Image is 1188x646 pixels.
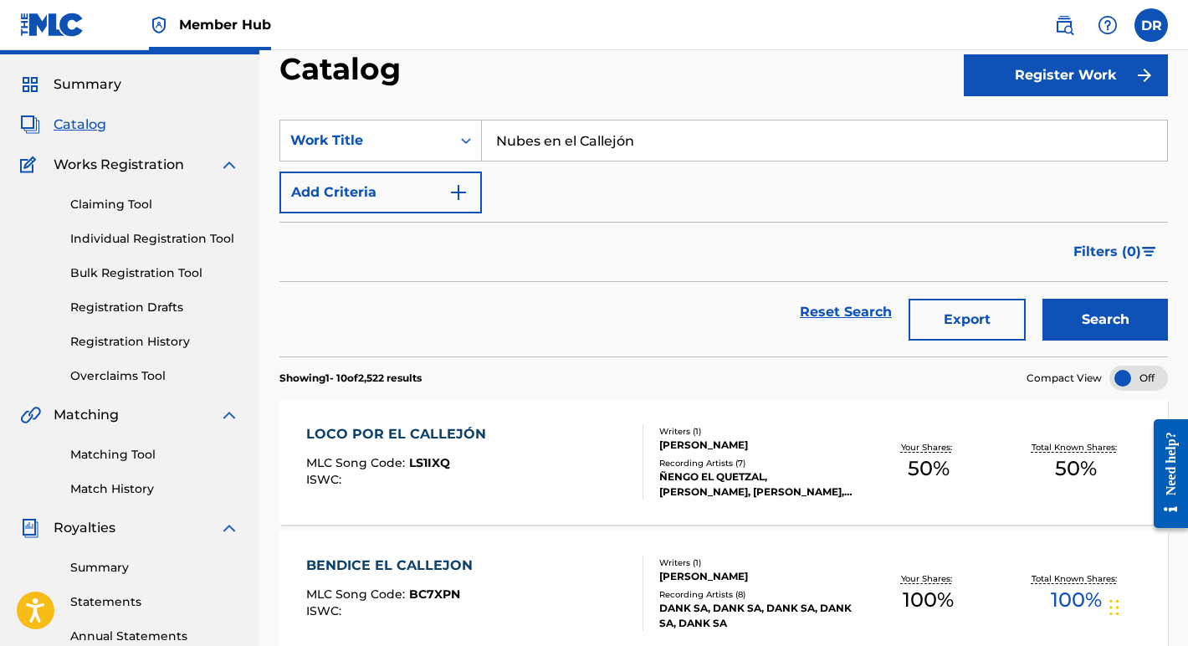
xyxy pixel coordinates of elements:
span: 100 % [903,585,954,615]
span: 50 % [1055,454,1097,484]
div: [PERSON_NAME] [659,438,854,453]
button: Search [1042,299,1168,341]
img: Top Rightsholder [149,15,169,35]
a: LOCO POR EL CALLEJÓNMLC Song Code:LS1IXQISWC:Writers (1)[PERSON_NAME]Recording Artists (7)ÑENGO E... [279,399,1168,525]
a: Public Search [1047,8,1081,42]
a: SummarySummary [20,74,121,95]
p: Your Shares: [901,572,956,585]
div: BENDICE EL CALLEJON [306,556,481,576]
img: Royalties [20,518,40,538]
img: f7272a7cc735f4ea7f67.svg [1134,65,1155,85]
a: Summary [70,559,239,577]
img: MLC Logo [20,13,84,37]
img: Catalog [20,115,40,135]
div: Help [1091,8,1124,42]
a: Matching Tool [70,446,239,464]
p: Your Shares: [901,441,956,454]
a: Reset Search [791,294,900,331]
span: Filters ( 0 ) [1073,242,1141,262]
div: User Menu [1134,8,1168,42]
img: Summary [20,74,40,95]
iframe: Resource Center [1141,402,1188,545]
a: Bulk Registration Tool [70,264,239,282]
form: Search Form [279,120,1168,356]
button: Export [909,299,1026,341]
button: Add Criteria [279,172,482,213]
span: BC7XPN [409,587,460,602]
iframe: Chat Widget [1104,566,1188,646]
a: Individual Registration Tool [70,230,239,248]
a: Registration History [70,333,239,351]
img: search [1054,15,1074,35]
a: Match History [70,480,239,498]
div: DANK SA, DANK SA, DANK SA, DANK SA, DANK SA [659,601,854,631]
span: LS1IXQ [409,455,450,470]
img: Works Registration [20,155,42,175]
span: Compact View [1027,371,1102,386]
div: Writers ( 1 ) [659,556,854,569]
button: Filters (0) [1063,231,1168,273]
span: Works Registration [54,155,184,175]
div: ÑENGO EL QUETZAL, [PERSON_NAME], [PERSON_NAME], [PERSON_NAME],[PERSON_NAME],[PERSON_NAME], ÑENGO ... [659,469,854,500]
img: help [1098,15,1118,35]
img: Matching [20,405,41,425]
a: Claiming Tool [70,196,239,213]
span: 100 % [1051,585,1102,615]
div: LOCO POR EL CALLEJÓN [306,424,494,444]
a: CatalogCatalog [20,115,106,135]
span: Catalog [54,115,106,135]
span: Member Hub [179,15,271,34]
span: ISWC : [306,603,346,618]
img: 9d2ae6d4665cec9f34b9.svg [448,182,469,203]
a: Registration Drafts [70,299,239,316]
a: Annual Statements [70,628,239,645]
img: expand [219,155,239,175]
span: Royalties [54,518,115,538]
img: filter [1142,247,1156,257]
a: Overclaims Tool [70,367,239,385]
span: MLC Song Code : [306,455,409,470]
div: Recording Artists ( 7 ) [659,457,854,469]
span: Matching [54,405,119,425]
div: Drag [1109,582,1119,633]
span: ISWC : [306,472,346,487]
div: Writers ( 1 ) [659,425,854,438]
div: Work Title [290,131,441,151]
img: expand [219,518,239,538]
p: Total Known Shares: [1032,572,1121,585]
a: Statements [70,593,239,611]
span: MLC Song Code : [306,587,409,602]
span: Summary [54,74,121,95]
img: expand [219,405,239,425]
p: Showing 1 - 10 of 2,522 results [279,371,422,386]
p: Total Known Shares: [1032,441,1121,454]
span: 50 % [908,454,950,484]
button: Register Work [964,54,1168,96]
div: Recording Artists ( 8 ) [659,588,854,601]
div: [PERSON_NAME] [659,569,854,584]
h2: Catalog [279,50,409,88]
